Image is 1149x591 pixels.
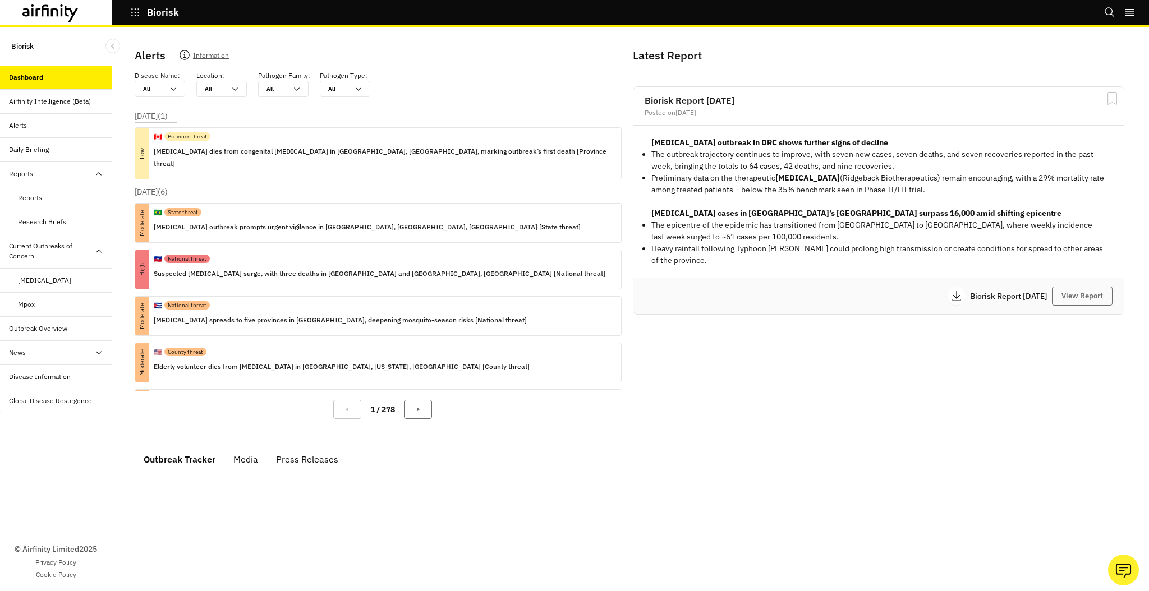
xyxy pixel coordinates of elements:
div: Media [233,451,258,468]
p: 🇺🇸 [154,347,162,357]
p: [DATE] ( 1 ) [135,110,168,122]
button: Search [1104,3,1115,22]
p: [MEDICAL_DATA] spreads to five provinces in [GEOGRAPHIC_DATA], deepening mosquito-season risks [N... [154,314,527,326]
div: Posted on [DATE] [645,109,1113,116]
p: Biorisk [11,36,34,57]
div: Dashboard [9,72,43,82]
p: Pathogen Family : [258,71,310,81]
p: Location : [196,71,224,81]
p: 🇨🇺 [154,301,162,311]
button: Ask our analysts [1108,555,1139,585]
div: Research Briefs [18,217,66,227]
div: [MEDICAL_DATA] [18,275,71,285]
div: News [9,348,26,358]
div: Airfinity Intelligence (Beta) [9,96,91,107]
p: Moderate [123,309,162,323]
p: The epicentre of the epidemic has transitioned from [GEOGRAPHIC_DATA] to [GEOGRAPHIC_DATA], where... [651,219,1106,243]
div: Reports [18,193,42,203]
p: [MEDICAL_DATA] dies from congenital [MEDICAL_DATA] in [GEOGRAPHIC_DATA], [GEOGRAPHIC_DATA], marki... [154,145,612,170]
p: Province threat [168,132,207,141]
p: National threat [168,301,206,310]
div: Outbreak Tracker [144,451,215,468]
button: Biorisk [130,3,179,22]
p: National threat [168,255,206,263]
strong: [MEDICAL_DATA] outbreak in DRC shows further signs of decline [651,137,888,147]
div: Alerts [9,121,27,131]
p: Latest Report [633,47,1122,64]
a: Cookie Policy [36,570,76,580]
div: Mpox [18,299,35,310]
div: Current Outbreaks of Concern [9,241,94,261]
p: Preliminary data on the therapeutic (Ridgeback Biotherapeutics) remain encouraging, with a 29% mo... [651,172,1106,196]
p: Moderate [123,216,162,230]
svg: Bookmark Report [1105,91,1119,105]
p: 🇧🇷 [154,207,162,218]
p: Alerts [135,47,166,64]
a: Privacy Policy [35,557,76,567]
p: Information [193,49,229,65]
p: 🇭🇹 [154,254,162,264]
p: [MEDICAL_DATA] outbreak prompts urgent vigilance in [GEOGRAPHIC_DATA], [GEOGRAPHIC_DATA], [GEOGRA... [154,221,581,233]
div: Outbreak Overview [9,324,67,334]
div: Reports [9,169,33,179]
p: Biorisk [147,7,179,17]
p: Low [117,146,168,160]
button: View Report [1052,287,1113,306]
div: Global Disease Resurgence [9,396,92,406]
p: Suspected [MEDICAL_DATA] surge, with three deaths in [GEOGRAPHIC_DATA] and [GEOGRAPHIC_DATA], [GE... [154,267,605,280]
p: Disease Name : [135,71,180,81]
button: Previous Page [333,400,361,419]
button: Close Sidebar [105,39,120,53]
div: Disease Information [9,372,71,382]
h2: Biorisk Report [DATE] [645,96,1113,105]
div: Press Releases [276,451,338,468]
p: © Airfinity Limited 2025 [15,543,97,555]
p: High [123,262,162,276]
p: Biorisk Report [DATE] [970,292,1052,300]
p: [DATE] ( 6 ) [135,186,168,198]
strong: [MEDICAL_DATA] cases in [GEOGRAPHIC_DATA]’s [GEOGRAPHIC_DATA] surpass 16,000 amid shifting epicentre [651,208,1061,218]
p: State threat [168,208,198,216]
div: Daily Briefing [9,145,49,155]
p: Pathogen Type : [320,71,367,81]
p: Elderly volunteer dies from [MEDICAL_DATA] in [GEOGRAPHIC_DATA], [US_STATE], [GEOGRAPHIC_DATA] [C... [154,361,530,373]
p: Heavy rainfall following Typhoon [PERSON_NAME] could prolong high transmission or create conditio... [651,243,1106,266]
strong: [MEDICAL_DATA] [775,173,840,183]
p: 1 / 278 [370,404,395,415]
p: 🇨🇦 [154,132,162,142]
p: The outbreak trajectory continues to improve, with seven new cases, seven deaths, and seven recov... [651,149,1106,172]
p: County threat [168,348,203,356]
p: Moderate [123,355,162,370]
button: Next Page [404,400,432,419]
